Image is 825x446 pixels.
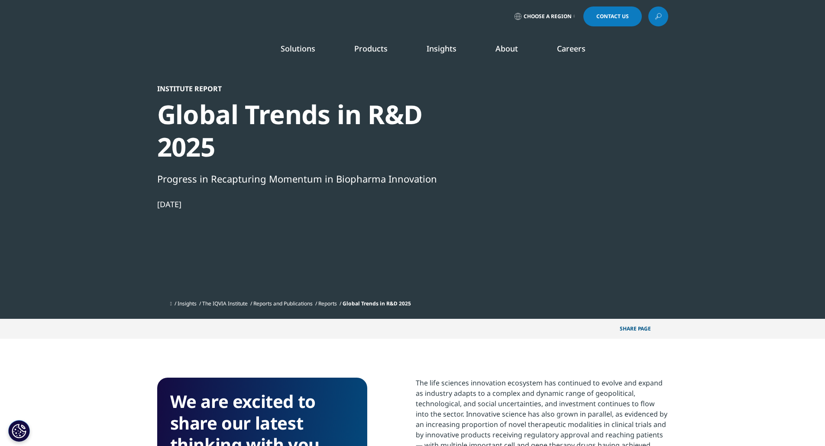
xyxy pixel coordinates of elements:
div: [DATE] [157,199,454,209]
a: Insights [178,300,197,307]
a: The IQVIA Institute [202,300,248,307]
a: Insights [427,43,456,54]
p: Share PAGE [613,319,668,339]
a: Contact Us [583,6,642,26]
a: About [495,43,518,54]
button: Cookies Settings [8,420,30,442]
span: Global Trends in R&D 2025 [343,300,411,307]
div: Progress in Recapturing Momentum in Biopharma Innovation [157,171,454,186]
div: Global Trends in R&D 2025 [157,98,454,163]
a: Reports [318,300,337,307]
a: Products [354,43,388,54]
a: Solutions [281,43,315,54]
span: Contact Us [596,14,629,19]
a: Reports and Publications [253,300,313,307]
span: Choose a Region [524,13,572,20]
button: Share PAGEShare PAGE [613,319,668,339]
a: Careers [557,43,586,54]
div: Institute Report [157,84,454,93]
nav: Primary [230,30,668,71]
